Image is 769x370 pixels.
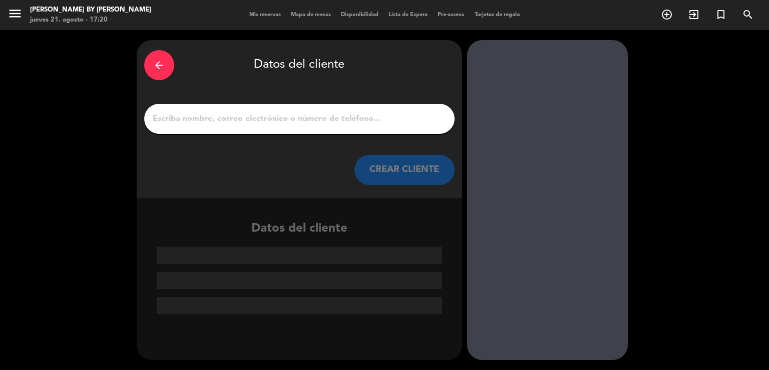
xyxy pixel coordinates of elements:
i: arrow_back [153,59,165,71]
span: Pre-acceso [433,12,470,18]
i: exit_to_app [688,9,700,21]
i: search [742,9,754,21]
div: Datos del cliente [137,219,462,314]
span: Mis reservas [244,12,286,18]
button: CREAR CLIENTE [354,155,455,185]
input: Escriba nombre, correo electrónico o número de teléfono... [152,112,447,126]
i: menu [8,6,23,21]
button: menu [8,6,23,25]
span: Lista de Espera [383,12,433,18]
span: Mapa de mesas [286,12,336,18]
span: Tarjetas de regalo [470,12,525,18]
div: [PERSON_NAME] by [PERSON_NAME] [30,5,151,15]
div: Datos del cliente [144,48,455,83]
i: turned_in_not [715,9,727,21]
span: Disponibilidad [336,12,383,18]
div: jueves 21. agosto - 17:20 [30,15,151,25]
i: add_circle_outline [661,9,673,21]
